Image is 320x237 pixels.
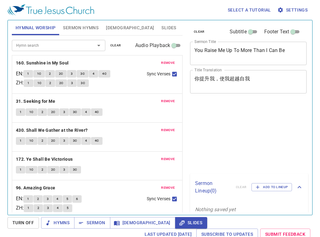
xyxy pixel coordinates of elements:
[51,138,55,144] span: 2C
[63,204,72,212] button: 5
[147,196,170,202] span: Sync Verses
[7,4,94,16] img: True Jesus Church
[188,100,284,171] iframe: from-child
[194,76,302,88] textarea: 你提升我，使我超越自我
[34,204,43,212] button: 2
[81,80,85,86] span: 3C
[80,71,85,77] span: 3C
[256,184,288,190] span: Add to Lineup
[49,80,51,86] span: 2
[135,42,170,49] span: Audio Playback
[16,59,70,67] button: 160. Sunshine in My Soul
[16,108,25,116] button: 1
[38,137,47,145] button: 2
[194,47,302,59] textarea: You Raise Me Up To More Than I Can Be
[161,156,175,162] span: remove
[37,196,39,202] span: 2
[161,24,176,32] span: Slides
[161,127,175,133] span: remove
[59,71,63,77] span: 2C
[43,195,52,203] button: 3
[51,109,55,115] span: 2C
[49,71,51,77] span: 2
[63,167,65,173] span: 3
[20,138,21,144] span: 1
[63,109,65,115] span: 3
[16,126,88,134] b: 430. Shall We Gather at the River?
[16,204,24,212] p: ZH :
[67,79,77,87] button: 3
[57,205,59,211] span: 4
[16,79,24,87] p: ZH :
[175,217,207,229] button: Slides
[195,180,231,195] p: Sermon Lineup ( 0 )
[16,184,55,192] b: 96. Amazing Grace
[157,59,179,67] button: remove
[102,71,107,77] span: 4C
[23,195,33,203] button: 1
[91,137,103,145] button: 4C
[37,205,39,211] span: 2
[91,108,103,116] button: 4C
[110,43,121,48] span: clear
[71,71,73,77] span: 3
[16,97,55,105] b: 31. Seeking for Me
[194,29,205,35] span: clear
[56,196,58,202] span: 4
[85,109,87,115] span: 4
[264,28,289,36] span: Footer Text
[94,41,103,50] button: Open
[77,79,89,87] button: 3C
[24,204,33,212] button: 1
[27,71,29,77] span: 1
[69,137,81,145] button: 3C
[69,166,81,173] button: 3C
[95,109,99,115] span: 4C
[41,167,43,173] span: 2
[85,138,87,144] span: 4
[190,173,308,201] div: Sermon Lineup(0)clearAdd to Lineup
[41,138,43,144] span: 2
[157,155,179,163] button: remove
[77,70,88,78] button: 3C
[47,205,49,211] span: 3
[276,4,310,16] button: Settings
[228,6,271,14] span: Select a tutorial
[107,42,125,49] button: clear
[16,137,25,145] button: 1
[55,79,67,87] button: 2C
[16,97,56,105] button: 31. Seeking for Me
[53,195,62,203] button: 4
[53,204,62,212] button: 4
[147,71,170,77] span: Sync Verses
[195,206,236,212] i: Nothing saved yet
[157,97,179,105] button: remove
[27,80,29,86] span: 1
[63,195,72,203] button: 5
[73,138,77,144] span: 3C
[81,108,91,116] button: 4
[81,137,91,145] button: 4
[157,184,179,192] button: remove
[16,59,69,67] b: 160. Sunshine in My Soul
[279,6,308,14] span: Settings
[79,219,105,227] span: Sermon
[27,196,29,202] span: 1
[33,195,43,203] button: 2
[38,108,47,116] button: 2
[95,138,99,144] span: 4C
[66,196,68,202] span: 5
[251,183,292,191] button: Add to Lineup
[47,108,59,116] button: 2C
[45,79,55,87] button: 2
[24,79,33,87] button: 1
[34,79,45,87] button: 1C
[72,195,82,203] button: 6
[60,137,69,145] button: 3
[20,109,21,115] span: 1
[110,217,175,229] button: [DEMOGRAPHIC_DATA]
[60,108,69,116] button: 3
[29,138,34,144] span: 1C
[29,109,34,115] span: 1C
[73,109,77,115] span: 3C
